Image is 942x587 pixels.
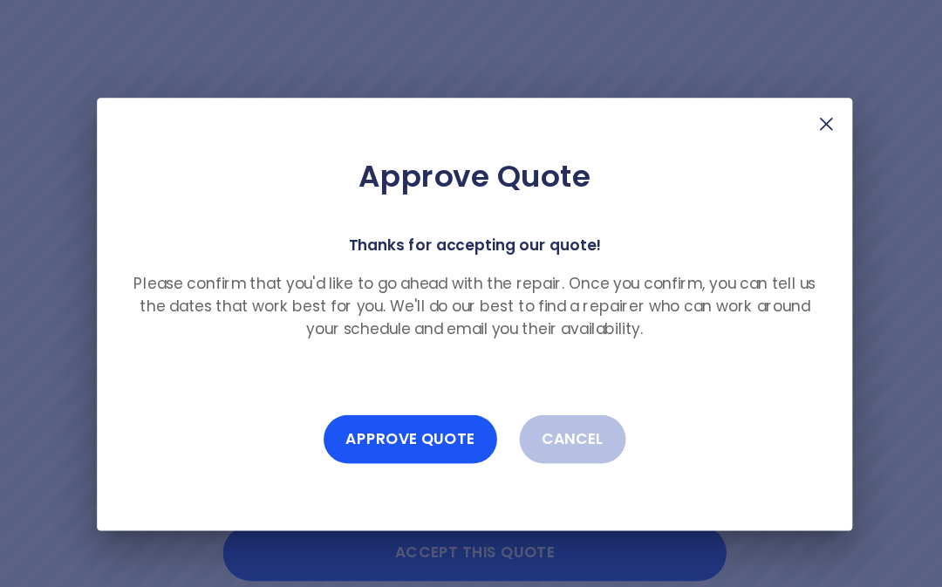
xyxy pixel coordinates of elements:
[353,217,590,242] p: Thanks for accepting our quote!
[789,106,810,126] img: X Mark
[330,388,492,433] button: Approve Quote
[513,388,613,433] button: Cancel
[146,256,796,318] p: Please confirm that you'd like to go ahead with the repair. Once you confirm, you can tell us the...
[146,147,796,182] h2: Approve Quote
